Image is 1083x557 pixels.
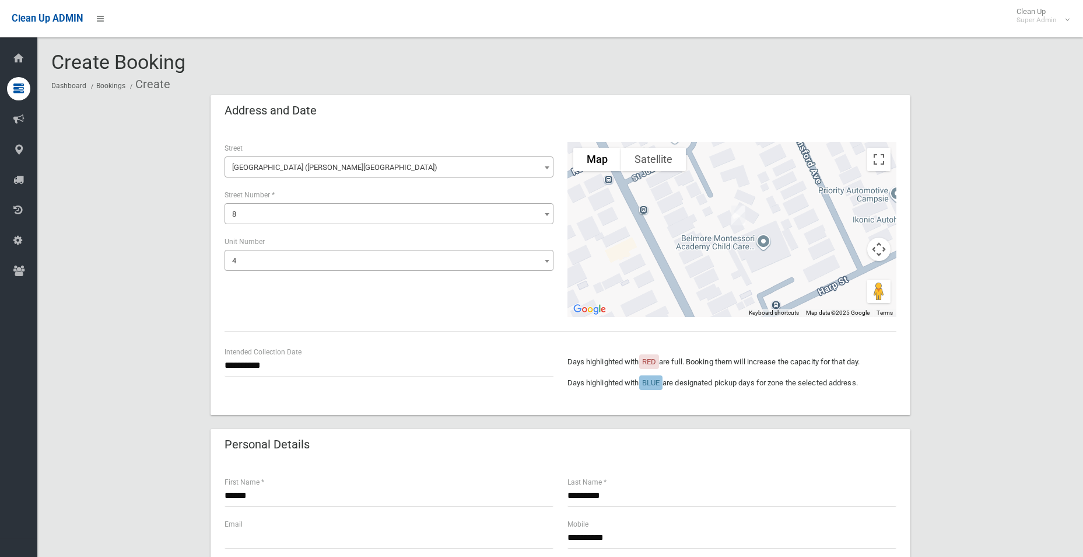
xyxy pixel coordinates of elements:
p: Days highlighted with are designated pickup days for zone the selected address. [567,376,896,390]
span: 8 [227,206,551,222]
span: Clean Up [1011,7,1068,25]
a: Terms [877,309,893,316]
div: 4/8 St Jude Crescent, BELMORE NSW 2192 [727,201,750,230]
button: Keyboard shortcuts [749,309,799,317]
button: Show street map [573,148,621,171]
a: Open this area in Google Maps (opens a new window) [570,302,609,317]
header: Address and Date [211,99,331,122]
img: Google [570,302,609,317]
li: Create [127,74,170,95]
small: Super Admin [1017,16,1057,25]
p: Days highlighted with are full. Booking them will increase the capacity for that day. [567,355,896,369]
a: Dashboard [51,82,86,90]
button: Drag Pegman onto the map to open Street View [867,280,891,303]
span: BLUE [642,378,660,387]
button: Show satellite imagery [621,148,686,171]
span: 8 [225,203,553,224]
button: Map camera controls [867,238,891,261]
span: 4 [227,253,551,269]
span: RED [642,357,656,366]
header: Personal Details [211,433,324,456]
span: Map data ©2025 Google [806,309,870,316]
a: Bookings [96,82,125,90]
span: 8 [232,210,236,218]
button: Toggle fullscreen view [867,148,891,171]
span: Clean Up ADMIN [12,13,83,24]
span: St Jude Crescent (BELMORE 2192) [227,159,551,176]
span: 4 [232,256,236,265]
span: St Jude Crescent (BELMORE 2192) [225,156,553,177]
span: 4 [225,250,553,271]
span: Create Booking [51,50,185,74]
